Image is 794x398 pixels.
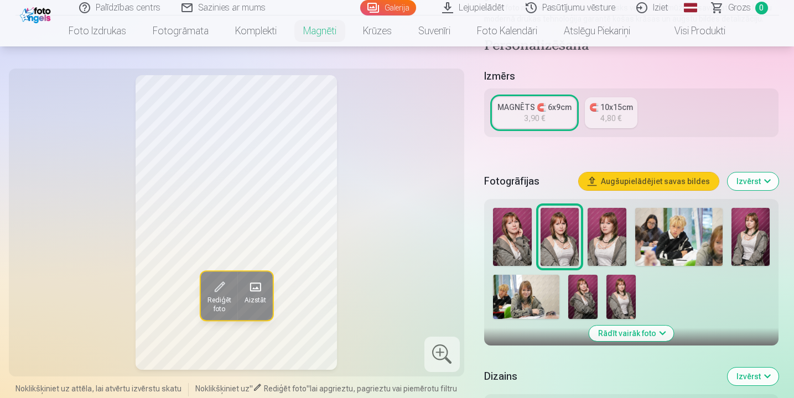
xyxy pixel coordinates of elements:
[290,15,350,46] a: Magnēti
[600,113,621,124] div: 4,80 €
[484,369,719,384] h5: Dizains
[755,2,768,14] span: 0
[200,272,237,321] button: Rediģēt foto
[250,384,253,393] span: "
[307,384,310,393] span: "
[493,97,576,128] a: MAGNĒTS 🧲 6x9cm3,90 €
[643,15,739,46] a: Visi produkti
[484,38,779,55] h4: Personalizēšana
[207,296,231,314] span: Rediģēt foto
[139,15,222,46] a: Fotogrāmata
[579,172,719,190] button: Augšupielādējiet savas bildes
[524,113,545,124] div: 3,90 €
[551,15,643,46] a: Atslēgu piekariņi
[195,384,250,393] span: Noklikšķiniet uz
[20,4,54,23] img: /fa1
[497,102,572,113] div: MAGNĒTS 🧲 6x9cm
[310,384,457,393] span: lai apgrieztu, pagrieztu vai piemērotu filtru
[264,384,307,393] span: Rediģēt foto
[244,296,266,305] span: Aizstāt
[728,368,779,385] button: Izvērst
[15,383,181,394] span: Noklikšķiniet uz attēla, lai atvērtu izvērstu skatu
[464,15,551,46] a: Foto kalendāri
[55,15,139,46] a: Foto izdrukas
[222,15,290,46] a: Komplekti
[728,172,779,190] button: Izvērst
[585,97,637,128] a: 🧲 10x15cm4,80 €
[484,174,570,189] h5: Fotogrāfijas
[589,102,633,113] div: 🧲 10x15cm
[484,69,779,84] h5: Izmērs
[589,326,674,341] button: Rādīt vairāk foto
[728,1,751,14] span: Grozs
[237,272,272,321] button: Aizstāt
[350,15,405,46] a: Krūzes
[405,15,464,46] a: Suvenīri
